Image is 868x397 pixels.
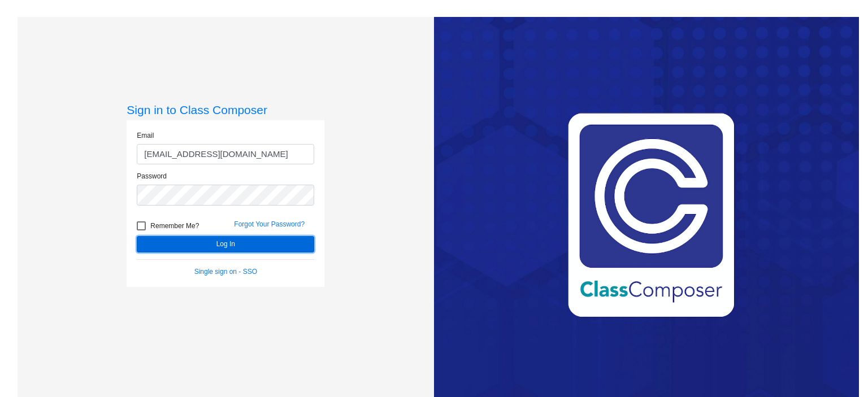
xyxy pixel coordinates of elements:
[127,103,324,117] h3: Sign in to Class Composer
[137,236,314,252] button: Log In
[137,171,167,181] label: Password
[150,219,199,233] span: Remember Me?
[194,268,257,276] a: Single sign on - SSO
[234,220,305,228] a: Forgot Your Password?
[137,130,154,141] label: Email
